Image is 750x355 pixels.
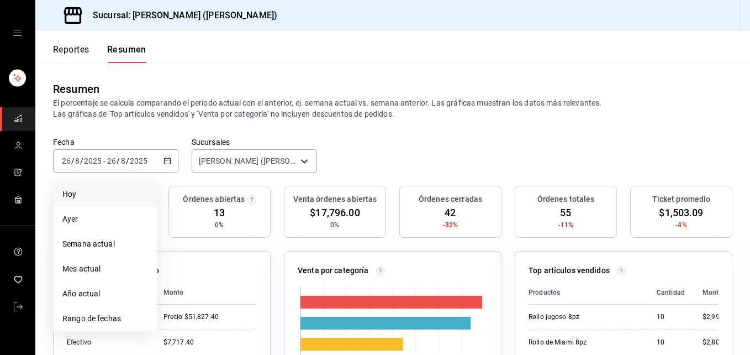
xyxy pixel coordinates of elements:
span: Mes actual [62,263,148,275]
div: $2,998.00 [703,312,733,322]
span: [PERSON_NAME] ([PERSON_NAME]) [199,155,297,166]
div: $2,800.00 [703,338,733,347]
span: Hoy [62,189,148,200]
th: Monto [694,281,733,305]
h3: Órdenes abiertas [183,194,245,205]
span: 0% [215,220,224,230]
span: / [80,156,83,165]
span: Ayer [62,213,148,225]
div: Precio $51,827.40 [163,312,257,322]
button: Resumen [107,44,146,63]
div: Efectivo [67,338,146,347]
span: - [103,156,105,165]
p: Top artículos vendidos [529,265,610,276]
span: Rango de fechas [62,313,148,325]
th: Cantidad [648,281,694,305]
div: 10 [657,312,685,322]
h3: Sucursal: [PERSON_NAME] ([PERSON_NAME]) [84,9,277,22]
span: / [71,156,75,165]
font: Reportes [53,44,89,55]
div: $7,717.40 [163,338,257,347]
h3: Venta órdenes abiertas [293,194,377,205]
input: -- [107,156,117,165]
label: Fecha [53,138,178,146]
p: Venta por categoría [298,265,369,276]
button: cajón abierto [13,29,22,38]
p: El porcentaje se calcula comparando el período actual con el anterior, ej. semana actual vs. sema... [53,97,732,119]
input: -- [75,156,80,165]
label: Sucursales [192,138,317,146]
input: -- [120,156,126,165]
input: ---- [129,156,148,165]
h3: Ticket promedio [652,194,711,205]
span: 42 [445,205,456,220]
div: Pestañas de navegación [53,44,146,63]
span: / [126,156,129,165]
span: Año actual [62,288,148,300]
th: Productos [529,281,648,305]
span: -4% [675,220,686,230]
h3: Órdenes cerradas [419,194,482,205]
input: -- [61,156,71,165]
div: 10 [657,338,685,347]
span: $17,796.00 [310,205,360,220]
span: $1,503.09 [659,205,703,220]
span: 13 [214,205,225,220]
span: -11% [558,220,574,230]
h3: Órdenes totales [537,194,595,205]
span: Semana actual [62,238,148,250]
div: Resumen [53,81,99,97]
div: Rollo de Miami 8pz [529,338,639,347]
div: Rollo jugoso 8pz [529,312,639,322]
span: / [117,156,120,165]
span: -32% [443,220,458,230]
span: 55 [560,205,571,220]
span: 0% [330,220,339,230]
input: ---- [83,156,102,165]
th: Monto [155,281,257,305]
